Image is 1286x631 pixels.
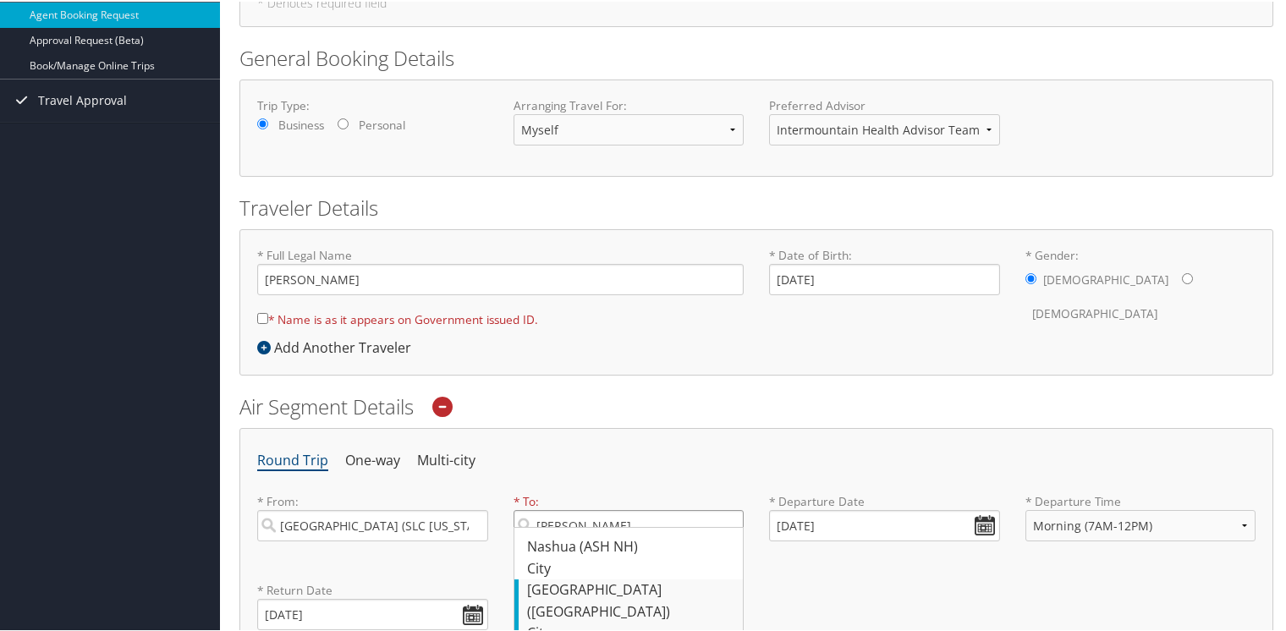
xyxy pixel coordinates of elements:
[769,508,1000,540] input: MM/DD/YYYY
[345,444,400,475] li: One-way
[257,311,268,322] input: * Name is as it appears on Government issued ID.
[359,115,405,132] label: Personal
[527,578,735,621] div: [GEOGRAPHIC_DATA] ([GEOGRAPHIC_DATA])
[257,262,744,294] input: * Full Legal Name
[527,557,735,579] div: City
[1182,272,1193,283] input: * Gender:[DEMOGRAPHIC_DATA][DEMOGRAPHIC_DATA]
[257,336,420,356] div: Add Another Traveler
[769,245,1000,294] label: * Date of Birth:
[514,491,745,567] label: * To:
[1025,272,1036,283] input: * Gender:[DEMOGRAPHIC_DATA][DEMOGRAPHIC_DATA]
[257,508,488,540] input: City or Airport Code
[239,391,1273,420] h2: Air Segment Details
[1025,491,1256,553] label: * Departure Time
[38,78,127,120] span: Travel Approval
[239,42,1273,71] h2: General Booking Details
[257,580,488,597] label: * Return Date
[514,96,745,112] label: Arranging Travel For:
[527,535,735,557] div: Nashua (ASH NH)
[417,444,475,475] li: Multi-city
[1025,245,1256,329] label: * Gender:
[769,262,1000,294] input: * Date of Birth:
[278,115,324,132] label: Business
[1043,262,1168,294] label: [DEMOGRAPHIC_DATA]
[769,96,1000,112] label: Preferred Advisor
[257,245,744,294] label: * Full Legal Name
[257,444,328,475] li: Round Trip
[257,491,488,540] label: * From:
[257,302,538,333] label: * Name is as it appears on Government issued ID.
[239,192,1273,221] h2: Traveler Details
[514,508,745,540] input: Nashua (ASH NH)City[GEOGRAPHIC_DATA] ([GEOGRAPHIC_DATA])City[GEOGRAPHIC_DATA] (NVL TN)City
[1032,296,1157,328] label: [DEMOGRAPHIC_DATA]
[1025,508,1256,540] select: * Departure Time
[257,96,488,112] label: Trip Type:
[257,597,488,628] input: MM/DD/YYYY
[769,491,1000,508] label: * Departure Date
